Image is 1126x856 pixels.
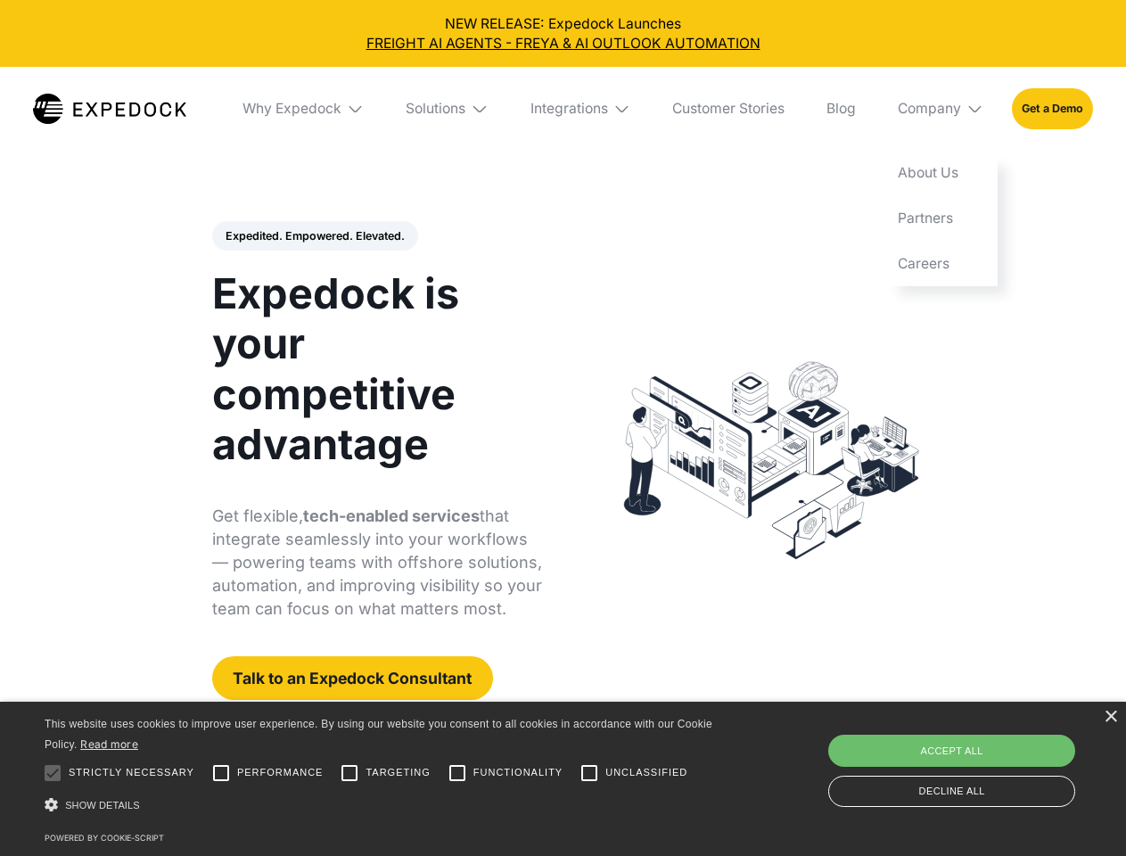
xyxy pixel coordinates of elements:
span: Functionality [473,765,563,780]
div: Show details [45,794,719,818]
span: Performance [237,765,324,780]
span: This website uses cookies to improve user experience. By using our website you consent to all coo... [45,718,712,751]
span: Show details [65,800,140,811]
a: FREIGHT AI AGENTS - FREYA & AI OUTLOOK AUTOMATION [14,34,1113,53]
strong: tech-enabled services [303,506,480,525]
a: Get a Demo [1012,88,1093,128]
span: Targeting [366,765,430,780]
div: NEW RELEASE: Expedock Launches [14,14,1113,53]
h1: Expedock is your competitive advantage [212,268,543,469]
nav: Company [884,151,998,286]
a: Read more [80,737,138,751]
div: Why Expedock [228,67,378,151]
div: Integrations [530,100,608,118]
span: Unclassified [605,765,687,780]
div: Solutions [392,67,503,151]
a: Partners [884,196,998,242]
div: Company [884,67,998,151]
a: About Us [884,151,998,196]
span: Strictly necessary [69,765,194,780]
div: Integrations [516,67,645,151]
p: Get flexible, that integrate seamlessly into your workflows — powering teams with offshore soluti... [212,505,543,621]
iframe: Chat Widget [829,663,1126,856]
a: Talk to an Expedock Consultant [212,656,493,700]
div: Solutions [406,100,465,118]
div: Company [898,100,961,118]
a: Careers [884,241,998,286]
a: Blog [812,67,869,151]
a: Customer Stories [658,67,798,151]
a: Powered by cookie-script [45,833,164,843]
div: Why Expedock [242,100,341,118]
